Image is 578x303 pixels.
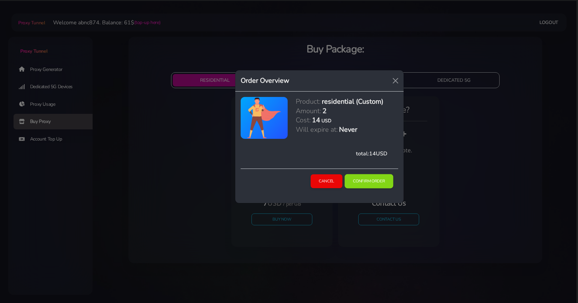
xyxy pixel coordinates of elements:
[296,116,311,125] h5: Cost:
[390,75,401,86] button: Close
[312,116,320,125] h5: 14
[296,125,338,134] h5: Will expire at:
[339,125,357,134] h5: Never
[246,97,282,139] img: antenna.png
[356,150,387,157] span: total: USD
[296,106,321,116] h5: Amount:
[321,118,331,124] h6: USD
[344,174,393,188] button: Confirm Order
[369,150,376,157] span: 14
[545,270,570,295] iframe: Webchat Widget
[322,97,383,106] h5: residential (Custom)
[241,76,289,86] h5: Order Overview
[296,97,320,106] h5: Product:
[322,106,327,116] h5: 2
[311,174,342,188] button: Cancel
